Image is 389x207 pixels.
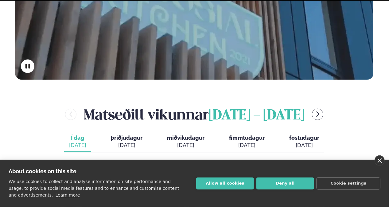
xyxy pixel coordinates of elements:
span: fimmtudagur [229,135,265,141]
span: miðvikudagur [167,135,204,141]
button: Allow all cookies [196,178,254,189]
span: Í dag [69,134,86,142]
p: We use cookies to collect and analyse information on site performance and usage, to provide socia... [9,179,179,197]
div: [DATE] [289,142,319,149]
h2: Matseðill vikunnar [84,104,305,124]
span: föstudagur [289,135,319,141]
strong: About cookies on this site [9,168,76,174]
button: miðvikudagur [DATE] [162,132,209,152]
a: Learn more [56,193,80,197]
a: close [375,155,385,166]
button: Í dag [DATE] [64,132,91,152]
button: menu-btn-right [312,109,323,120]
div: [DATE] [69,142,86,149]
span: þriðjudagur [111,135,142,141]
button: föstudagur [DATE] [284,132,324,152]
div: [DATE] [111,142,142,149]
div: [DATE] [229,142,265,149]
button: þriðjudagur [DATE] [106,132,147,152]
button: Deny all [256,178,314,189]
div: [DATE] [167,142,204,149]
button: menu-btn-left [65,109,76,120]
button: Cookie settings [317,178,380,189]
span: [DATE] - [DATE] [209,109,305,123]
button: fimmtudagur [DATE] [224,132,270,152]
